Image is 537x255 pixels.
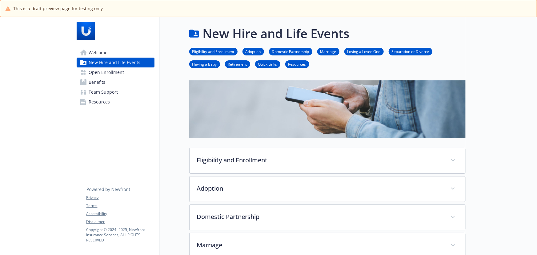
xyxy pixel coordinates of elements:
[89,77,106,87] span: Benefits
[203,24,350,43] h1: New Hire and Life Events
[77,48,154,58] a: Welcome
[269,48,312,54] a: Domestic Partnership
[89,97,110,107] span: Resources
[86,219,154,225] a: Disclaimer
[77,87,154,97] a: Team Support
[89,48,108,58] span: Welcome
[242,48,264,54] a: Adoption
[255,61,280,67] a: Quick Links
[189,61,220,67] a: Having a Baby
[77,67,154,77] a: Open Enrollment
[86,195,154,200] a: Privacy
[189,80,466,138] img: new hire page banner
[197,241,443,250] p: Marriage
[190,205,465,230] div: Domestic Partnership
[197,184,443,193] p: Adoption
[77,77,154,87] a: Benefits
[190,148,465,173] div: Eligibility and Enrollment
[89,87,118,97] span: Team Support
[389,48,432,54] a: Separation or Divorce
[189,48,238,54] a: Eligibility and Enrollment
[86,203,154,208] a: Terms
[344,48,384,54] a: Losing a Loved One
[197,212,443,221] p: Domestic Partnership
[225,61,250,67] a: Retirement
[89,67,124,77] span: Open Enrollment
[86,211,154,217] a: Accessibility
[285,61,309,67] a: Resources
[190,176,465,202] div: Adoption
[89,58,141,67] span: New Hire and Life Events
[317,48,339,54] a: Marriage
[197,156,443,165] p: Eligibility and Enrollment
[86,227,154,243] p: Copyright © 2024 - 2025 , Newfront Insurance Services, ALL RIGHTS RESERVED
[77,58,154,67] a: New Hire and Life Events
[77,97,154,107] a: Resources
[13,5,103,12] span: This is a draft preview page for testing only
